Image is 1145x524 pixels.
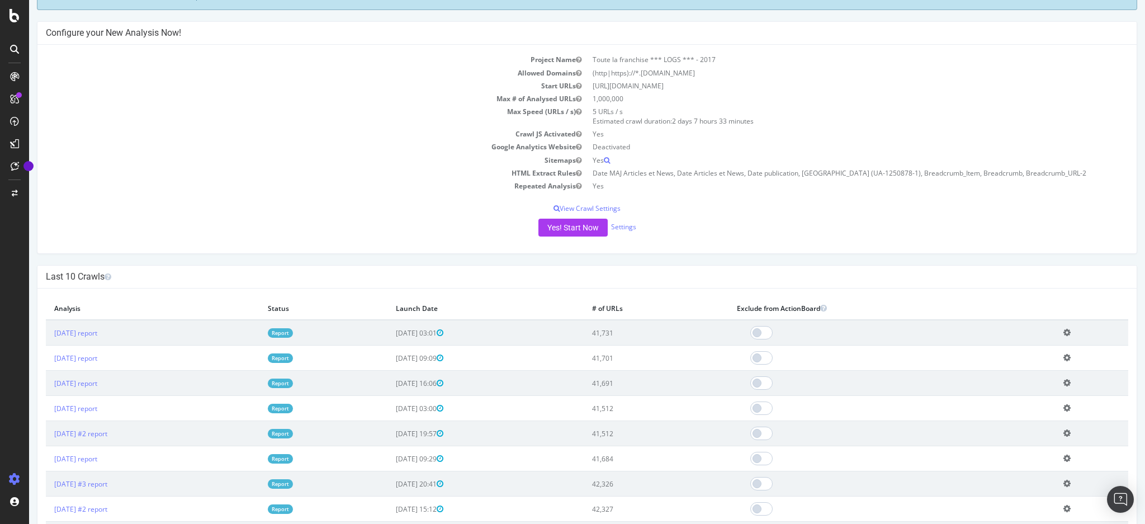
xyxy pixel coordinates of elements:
[367,454,414,464] span: [DATE] 09:29
[555,371,700,396] td: 41,691
[230,297,358,320] th: Status
[17,140,558,153] td: Google Analytics Website
[558,53,1099,66] td: Toute la franchise *** LOGS *** - 2017
[555,497,700,522] td: 42,327
[582,222,607,232] a: Settings
[17,27,1099,39] h4: Configure your New Analysis Now!
[558,92,1099,105] td: 1,000,000
[17,92,558,105] td: Max # of Analysed URLs
[25,429,78,438] a: [DATE] #2 report
[558,128,1099,140] td: Yes
[367,404,414,413] span: [DATE] 03:00
[17,154,558,167] td: Sitemaps
[25,504,78,514] a: [DATE] #2 report
[558,167,1099,180] td: Date MAJ Articles et News, Date Articles et News, Date publication, [GEOGRAPHIC_DATA] (UA-1250878...
[367,479,414,489] span: [DATE] 20:41
[23,161,34,171] div: Tooltip anchor
[17,271,1099,282] h4: Last 10 Crawls
[17,297,230,320] th: Analysis
[367,429,414,438] span: [DATE] 19:57
[25,353,68,363] a: [DATE] report
[558,154,1099,167] td: Yes
[25,328,68,338] a: [DATE] report
[17,105,558,128] td: Max Speed (URLs / s)
[558,180,1099,192] td: Yes
[555,297,700,320] th: # of URLs
[558,67,1099,79] td: (http|https)://*.[DOMAIN_NAME]
[17,67,558,79] td: Allowed Domains
[239,379,264,388] a: Report
[367,504,414,514] span: [DATE] 15:12
[239,479,264,489] a: Report
[367,379,414,388] span: [DATE] 16:06
[555,471,700,497] td: 42,326
[643,116,725,126] span: 2 days 7 hours 33 minutes
[17,180,558,192] td: Repeated Analysis
[239,504,264,514] a: Report
[25,454,68,464] a: [DATE] report
[17,167,558,180] td: HTML Extract Rules
[239,328,264,338] a: Report
[17,79,558,92] td: Start URLs
[239,353,264,363] a: Report
[558,105,1099,128] td: 5 URLs / s Estimated crawl duration:
[555,320,700,346] td: 41,731
[555,421,700,446] td: 41,512
[17,204,1099,213] p: View Crawl Settings
[239,429,264,438] a: Report
[25,404,68,413] a: [DATE] report
[699,297,1025,320] th: Exclude from ActionBoard
[558,79,1099,92] td: [URL][DOMAIN_NAME]
[25,479,78,489] a: [DATE] #3 report
[555,396,700,421] td: 41,512
[239,404,264,413] a: Report
[555,346,700,371] td: 41,701
[367,328,414,338] span: [DATE] 03:01
[358,297,555,320] th: Launch Date
[17,128,558,140] td: Crawl JS Activated
[367,353,414,363] span: [DATE] 09:09
[1107,486,1134,513] div: Open Intercom Messenger
[509,219,579,237] button: Yes! Start Now
[239,454,264,464] a: Report
[25,379,68,388] a: [DATE] report
[558,140,1099,153] td: Deactivated
[17,53,558,66] td: Project Name
[555,446,700,471] td: 41,684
